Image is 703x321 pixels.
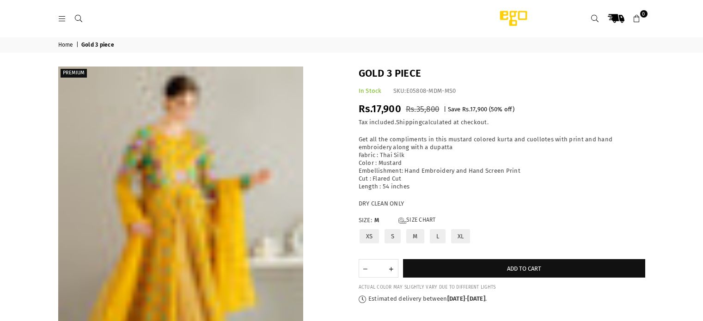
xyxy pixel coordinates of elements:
[359,200,645,208] p: DRY CLEAN ONLY
[384,228,402,244] label: S
[359,217,645,224] label: Size:
[448,106,461,113] span: Save
[393,88,456,96] div: SKU:
[54,15,71,22] a: Menu
[447,295,465,302] time: [DATE]
[374,217,393,224] span: M
[359,136,645,190] p: Get all the compliments in this mustard colored kurta and cuollotes with print and hand embroider...
[359,119,645,127] div: Tax included. calculated at checkout.
[629,10,645,27] a: 0
[462,106,487,113] span: Rs.17,900
[71,15,87,22] a: Search
[359,228,380,244] label: XS
[467,295,485,302] time: [DATE]
[81,42,116,49] span: Gold 3 piece
[406,104,439,114] span: Rs.35,800
[640,10,648,18] span: 0
[406,88,456,95] span: E05808-MDM-MS0
[403,259,645,278] button: Add to cart
[359,103,401,115] span: Rs.17,900
[58,42,75,49] a: Home
[405,228,425,244] label: M
[359,88,382,95] span: In Stock
[359,67,645,81] h1: Gold 3 piece
[398,217,436,224] a: Size Chart
[587,10,604,27] a: Search
[61,69,87,78] label: PREMIUM
[507,265,541,272] span: Add to cart
[474,9,553,28] img: Ego
[396,119,422,126] a: Shipping
[489,106,514,113] span: ( % off)
[359,259,398,278] quantity-input: Quantity
[51,37,652,53] nav: breadcrumbs
[76,42,80,49] span: |
[359,295,645,303] p: Estimated delivery between - .
[359,285,645,291] div: ACTUAL COLOR MAY SLIGHTLY VARY DUE TO DIFFERENT LIGHTS
[450,228,471,244] label: XL
[491,106,498,113] span: 50
[444,106,446,113] span: |
[429,228,446,244] label: L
